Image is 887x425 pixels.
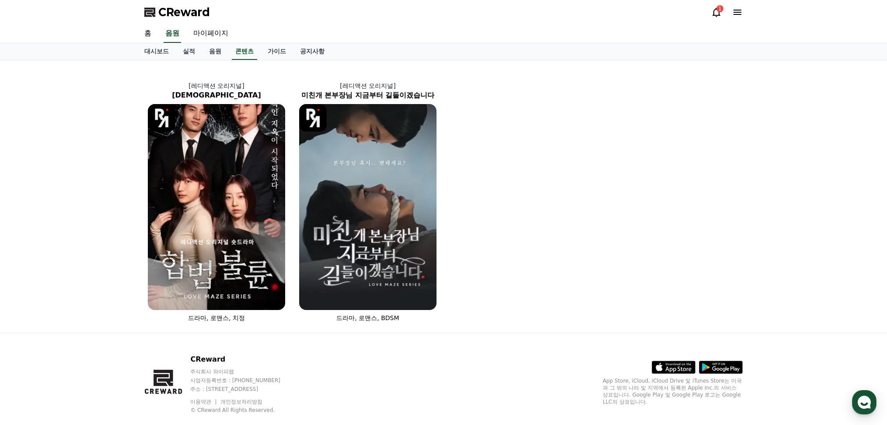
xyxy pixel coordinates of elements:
[190,399,218,405] a: 이용약관
[186,24,235,43] a: 마이페이지
[190,368,297,375] p: 주식회사 와이피랩
[711,7,722,17] a: 1
[190,386,297,393] p: 주소 : [STREET_ADDRESS]
[292,81,443,90] p: [레디액션 오리지널]
[292,74,443,329] a: [레디액션 오리지널] 미친개 본부장님 지금부터 길들이겠습니다 미친개 본부장님 지금부터 길들이겠습니다 [object Object] Logo 드라마, 로맨스, BDSM
[232,43,257,60] a: 콘텐츠
[261,43,293,60] a: 가이드
[716,5,723,12] div: 1
[190,377,297,384] p: 사업자등록번호 : [PHONE_NUMBER]
[299,104,437,310] img: 미친개 본부장님 지금부터 길들이겠습니다
[141,81,292,90] p: [레디액션 오리지널]
[158,5,210,19] span: CReward
[148,104,175,132] img: [object Object] Logo
[141,74,292,329] a: [레디액션 오리지널] [DEMOGRAPHIC_DATA] 합법불륜 [object Object] Logo 드라마, 로맨스, 치정
[188,314,245,321] span: 드라마, 로맨스, 치정
[148,104,285,310] img: 합법불륜
[220,399,262,405] a: 개인정보처리방침
[144,5,210,19] a: CReward
[137,24,158,43] a: 홈
[190,354,297,365] p: CReward
[176,43,202,60] a: 실적
[603,377,743,405] p: App Store, iCloud, iCloud Drive 및 iTunes Store는 미국과 그 밖의 나라 및 지역에서 등록된 Apple Inc.의 서비스 상표입니다. Goo...
[190,407,297,414] p: © CReward All Rights Reserved.
[202,43,228,60] a: 음원
[292,90,443,101] h2: 미친개 본부장님 지금부터 길들이겠습니다
[336,314,399,321] span: 드라마, 로맨스, BDSM
[293,43,332,60] a: 공지사항
[141,90,292,101] h2: [DEMOGRAPHIC_DATA]
[164,24,181,43] a: 음원
[299,104,327,132] img: [object Object] Logo
[137,43,176,60] a: 대시보드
